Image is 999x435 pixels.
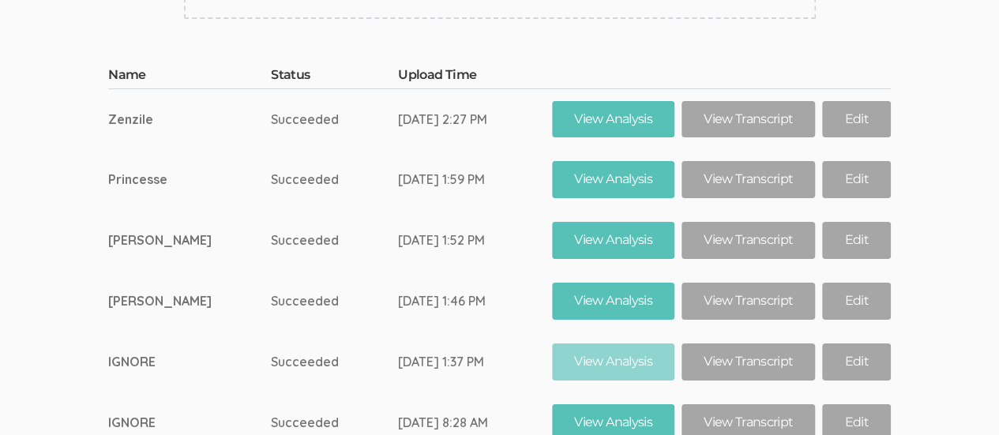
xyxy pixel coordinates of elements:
td: Princesse [108,149,271,210]
a: Edit [822,343,890,381]
td: [PERSON_NAME] [108,271,271,332]
th: Status [271,66,398,88]
iframe: Chat Widget [920,359,999,435]
a: View Transcript [682,101,815,138]
td: Succeeded [271,271,398,332]
td: [DATE] 1:52 PM [398,210,552,271]
a: View Analysis [552,101,674,138]
a: View Transcript [682,343,815,381]
a: View Analysis [552,161,674,198]
td: IGNORE [108,332,271,392]
td: [DATE] 1:37 PM [398,332,552,392]
td: Succeeded [271,88,398,149]
a: View Transcript [682,283,815,320]
td: [PERSON_NAME] [108,210,271,271]
td: Succeeded [271,149,398,210]
a: View Transcript [682,161,815,198]
th: Upload Time [398,66,552,88]
td: Succeeded [271,210,398,271]
a: Edit [822,222,890,259]
a: Edit [822,161,890,198]
a: Edit [822,101,890,138]
td: [DATE] 2:27 PM [398,88,552,149]
a: View Analysis [552,222,674,259]
td: [DATE] 1:46 PM [398,271,552,332]
th: Name [108,66,271,88]
td: Zenzile [108,88,271,149]
td: [DATE] 1:59 PM [398,149,552,210]
a: View Analysis [552,343,674,381]
a: Edit [822,283,890,320]
a: View Transcript [682,222,815,259]
a: View Analysis [552,283,674,320]
td: Succeeded [271,332,398,392]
